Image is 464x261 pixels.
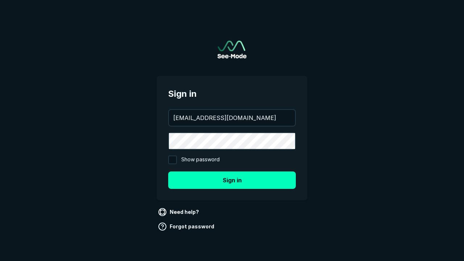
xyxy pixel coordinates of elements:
[169,110,295,126] input: your@email.com
[157,206,202,218] a: Need help?
[181,156,220,164] span: Show password
[157,221,217,232] a: Forgot password
[217,41,246,58] a: Go to sign in
[168,87,296,100] span: Sign in
[217,41,246,58] img: See-Mode Logo
[168,171,296,189] button: Sign in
